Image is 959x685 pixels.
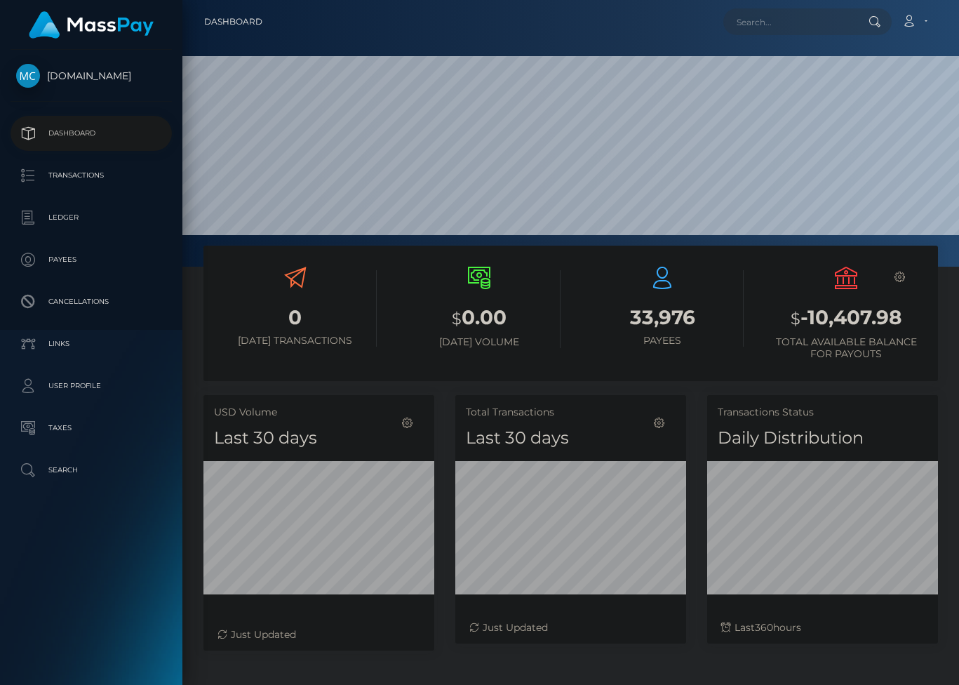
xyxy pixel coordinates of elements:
[16,375,166,397] p: User Profile
[16,123,166,144] p: Dashboard
[214,304,377,331] h3: 0
[11,200,172,235] a: Ledger
[765,304,927,333] h3: -10,407.98
[466,406,676,420] h5: Total Transactions
[16,165,166,186] p: Transactions
[469,620,672,635] div: Just Updated
[11,326,172,361] a: Links
[217,627,420,642] div: Just Updated
[755,621,773,634] span: 360
[214,426,424,451] h4: Last 30 days
[11,284,172,319] a: Cancellations
[16,207,166,228] p: Ledger
[11,368,172,404] a: User Profile
[723,8,855,35] input: Search...
[466,426,676,451] h4: Last 30 days
[765,336,927,360] h6: Total Available Balance for Payouts
[11,453,172,488] a: Search
[582,304,744,331] h3: 33,976
[16,64,40,88] img: McLuck.com
[16,291,166,312] p: Cancellations
[718,426,927,451] h4: Daily Distribution
[398,304,561,333] h3: 0.00
[16,333,166,354] p: Links
[721,620,924,635] div: Last hours
[398,336,561,348] h6: [DATE] Volume
[791,309,800,328] small: $
[11,69,172,82] span: [DOMAIN_NAME]
[214,335,377,347] h6: [DATE] Transactions
[214,406,424,420] h5: USD Volume
[11,158,172,193] a: Transactions
[452,309,462,328] small: $
[11,116,172,151] a: Dashboard
[718,406,927,420] h5: Transactions Status
[16,249,166,270] p: Payees
[11,411,172,446] a: Taxes
[29,11,154,39] img: MassPay Logo
[204,7,262,36] a: Dashboard
[582,335,744,347] h6: Payees
[11,242,172,277] a: Payees
[16,418,166,439] p: Taxes
[16,460,166,481] p: Search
